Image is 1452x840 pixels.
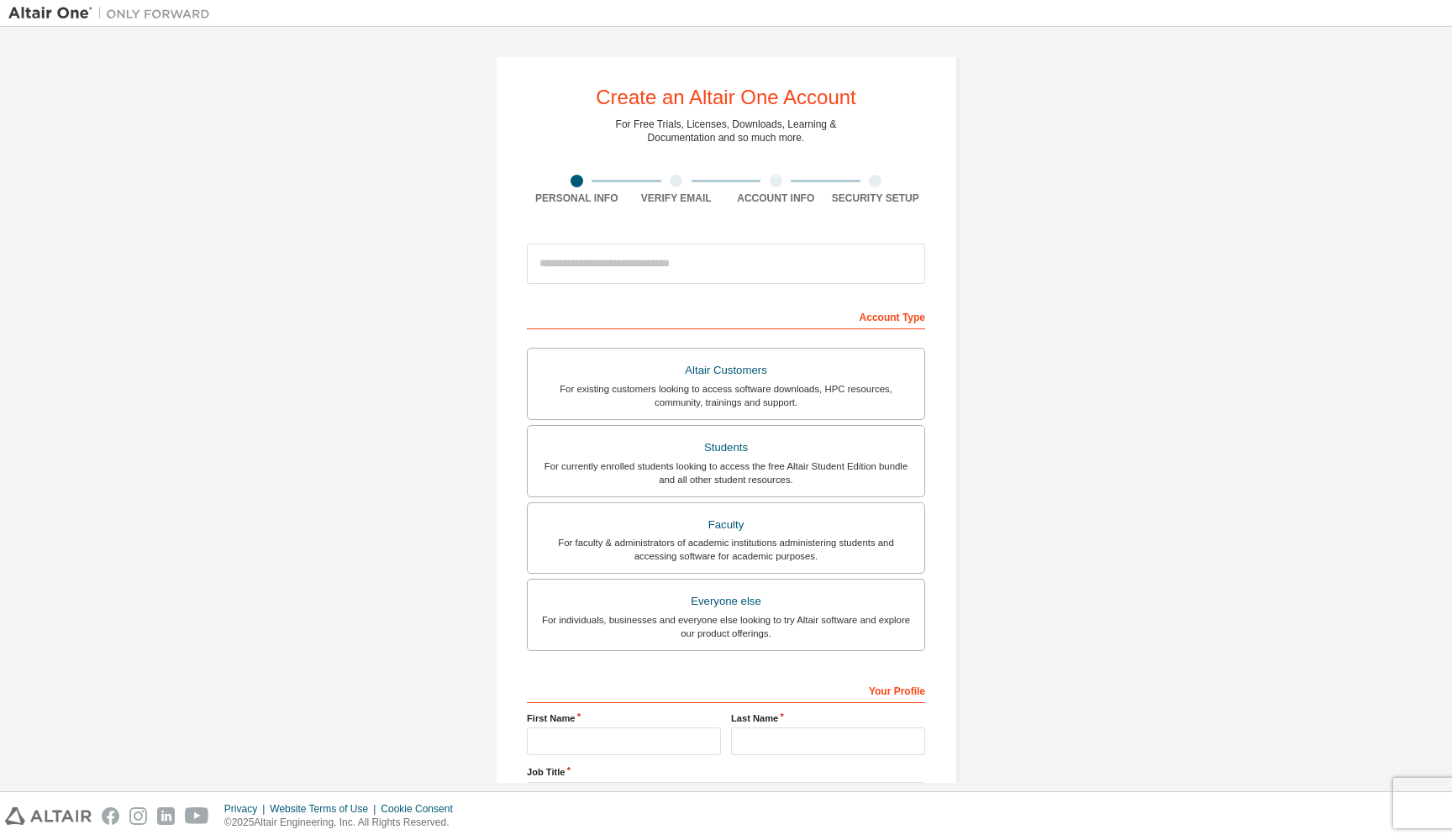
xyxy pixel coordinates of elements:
div: Faculty [538,513,914,537]
div: Create an Altair One Account [596,87,856,108]
img: linkedin.svg [157,807,175,825]
label: Last Name [731,711,925,725]
div: Students [538,436,914,459]
div: Everyone else [538,590,914,613]
div: Security Setup [826,192,926,205]
img: Altair One [8,5,218,22]
div: Personal Info [527,192,627,205]
div: Privacy [224,802,270,816]
div: For Free Trials, Licenses, Downloads, Learning & Documentation and so much more. [616,118,837,144]
img: instagram.svg [129,807,147,825]
img: youtube.svg [185,807,209,825]
div: Your Profile [527,676,925,703]
div: For existing customers looking to access software downloads, HPC resources, community, trainings ... [538,382,914,409]
label: Job Title [527,765,925,779]
div: Verify Email [627,192,727,205]
div: Cookie Consent [381,802,462,816]
div: For individuals, businesses and everyone else looking to try Altair software and explore our prod... [538,613,914,640]
label: First Name [527,711,721,725]
img: facebook.svg [102,807,119,825]
div: Account Info [726,192,826,205]
div: Website Terms of Use [270,802,381,816]
div: For currently enrolled students looking to access the free Altair Student Edition bundle and all ... [538,459,914,486]
div: Account Type [527,302,925,329]
div: For faculty & administrators of academic institutions administering students and accessing softwa... [538,536,914,563]
p: © 2025 Altair Engineering, Inc. All Rights Reserved. [224,816,463,830]
img: altair_logo.svg [5,807,92,825]
div: Altair Customers [538,359,914,382]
